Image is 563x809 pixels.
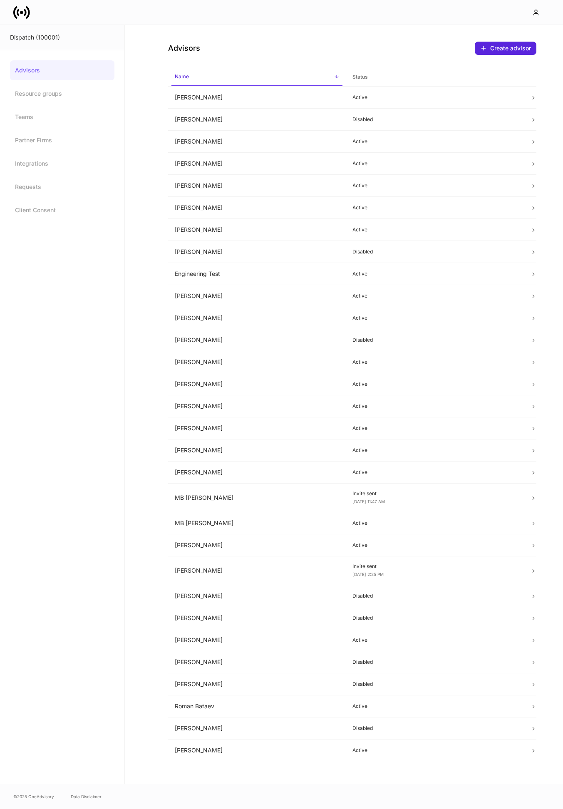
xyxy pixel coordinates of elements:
[168,87,346,109] td: [PERSON_NAME]
[352,615,517,621] p: Disabled
[352,542,517,548] p: Active
[10,60,114,80] a: Advisors
[352,659,517,665] p: Disabled
[352,593,517,599] p: Disabled
[352,425,517,432] p: Active
[352,94,517,101] p: Active
[352,270,517,277] p: Active
[168,651,346,673] td: [PERSON_NAME]
[352,359,517,365] p: Active
[352,381,517,387] p: Active
[168,373,346,395] td: [PERSON_NAME]
[10,107,114,127] a: Teams
[171,68,342,86] span: Name
[168,43,200,53] h4: Advisors
[352,160,517,167] p: Active
[168,109,346,131] td: [PERSON_NAME]
[168,717,346,740] td: [PERSON_NAME]
[168,329,346,351] td: [PERSON_NAME]
[168,462,346,484] td: [PERSON_NAME]
[352,637,517,643] p: Active
[480,45,531,52] div: Create advisor
[352,182,517,189] p: Active
[352,337,517,343] p: Disabled
[168,241,346,263] td: [PERSON_NAME]
[352,315,517,321] p: Active
[175,72,189,80] h6: Name
[352,499,385,504] span: [DATE] 11:47 AM
[168,439,346,462] td: [PERSON_NAME]
[475,42,536,55] button: Create advisor
[352,563,517,570] p: Invite sent
[352,73,367,81] h6: Status
[352,490,517,497] p: Invite sent
[352,520,517,526] p: Active
[168,395,346,417] td: [PERSON_NAME]
[352,572,384,577] span: [DATE] 2:25 PM
[168,673,346,695] td: [PERSON_NAME]
[168,351,346,373] td: [PERSON_NAME]
[352,116,517,123] p: Disabled
[168,534,346,556] td: [PERSON_NAME]
[10,200,114,220] a: Client Consent
[168,219,346,241] td: [PERSON_NAME]
[168,512,346,534] td: MB [PERSON_NAME]
[10,177,114,197] a: Requests
[10,154,114,174] a: Integrations
[168,175,346,197] td: [PERSON_NAME]
[352,204,517,211] p: Active
[352,747,517,754] p: Active
[168,607,346,629] td: [PERSON_NAME]
[168,695,346,717] td: Roman Bataev
[352,681,517,687] p: Disabled
[168,484,346,512] td: MB [PERSON_NAME]
[168,153,346,175] td: [PERSON_NAME]
[168,417,346,439] td: [PERSON_NAME]
[349,69,520,86] span: Status
[352,248,517,255] p: Disabled
[10,84,114,104] a: Resource groups
[352,138,517,145] p: Active
[168,131,346,153] td: [PERSON_NAME]
[168,585,346,607] td: [PERSON_NAME]
[13,793,54,800] span: © 2025 OneAdvisory
[168,556,346,585] td: [PERSON_NAME]
[352,703,517,710] p: Active
[168,263,346,285] td: Engineering Test
[168,740,346,762] td: [PERSON_NAME]
[10,33,114,42] div: Dispatch (100001)
[352,293,517,299] p: Active
[352,469,517,476] p: Active
[352,447,517,454] p: Active
[352,725,517,732] p: Disabled
[168,629,346,651] td: [PERSON_NAME]
[352,403,517,409] p: Active
[168,197,346,219] td: [PERSON_NAME]
[10,130,114,150] a: Partner Firms
[168,285,346,307] td: [PERSON_NAME]
[168,307,346,329] td: [PERSON_NAME]
[352,226,517,233] p: Active
[71,793,102,800] a: Data Disclaimer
